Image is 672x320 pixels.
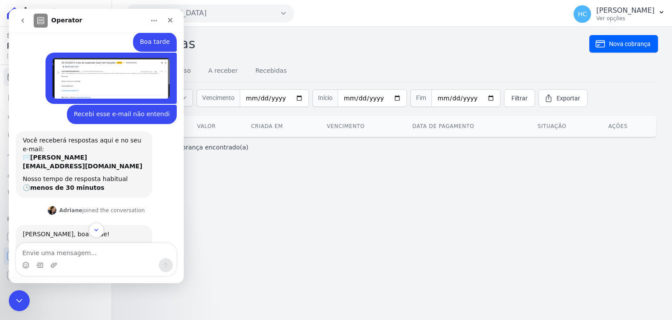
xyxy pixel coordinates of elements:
[58,96,168,115] div: Recebi esse e-mail não entendi
[14,145,133,161] b: [PERSON_NAME][EMAIL_ADDRESS][DOMAIN_NAME]
[7,40,94,52] span: R$ 3.044,45
[7,68,105,284] nav: Sidebar
[150,249,164,263] button: Enviar mensagem…
[14,253,21,260] button: Seletor de emoji
[39,197,48,206] img: Profile image for Adriane
[7,44,168,96] div: Henrique diz…
[601,116,656,137] th: Ações
[312,89,338,107] span: Início
[7,122,168,196] div: Operator diz…
[244,116,320,137] th: Criada em
[80,214,95,229] button: Scroll to bottom
[65,101,161,110] div: Recebi esse e-mail não entendi
[7,96,168,122] div: Henrique diz…
[596,6,654,15] p: [PERSON_NAME]
[124,24,168,43] div: Boa tarde
[589,35,658,53] a: Nova cobrança
[126,34,589,53] h2: Cobranças
[9,290,30,311] iframe: Intercom live chat
[9,9,184,283] iframe: Intercom live chat
[3,184,108,202] a: Negativação
[3,165,108,182] a: Clientes
[126,4,294,22] button: [GEOGRAPHIC_DATA]
[14,128,136,162] div: Você receberá respostas aqui e no seu e-mail: ✉️
[3,107,108,124] a: Nova transferência
[539,89,588,107] a: Exportar
[7,31,94,40] span: Saldo atual
[254,60,289,83] a: Recebidas
[567,2,672,26] button: HC [PERSON_NAME] Ver opções
[609,39,651,48] span: Nova cobrança
[7,122,143,189] div: Você receberá respostas aqui e no seu e-mail:✉️[PERSON_NAME][EMAIL_ADDRESS][DOMAIN_NAME]Nosso tem...
[196,89,240,107] span: Vencimento
[320,116,406,137] th: Vencimento
[190,116,244,137] th: Valor
[410,89,431,107] span: Fim
[3,88,108,105] a: Extrato
[50,198,136,206] div: joined the conversation
[3,228,108,245] a: Recebíveis
[504,89,535,107] a: Filtrar
[3,68,108,86] a: Cobranças
[14,166,136,183] div: Nosso tempo de resposta habitual 🕒
[206,60,240,83] a: A receber
[406,116,531,137] th: Data de pagamento
[138,143,248,152] p: Nenhum(a) cobrança encontrado(a)
[7,214,105,224] div: Plataformas
[7,235,168,249] textarea: Envie uma mensagem...
[3,146,108,163] a: Troca de Arquivos
[131,29,161,38] div: Boa tarde
[28,253,35,260] button: Seletor de Gif
[7,196,168,216] div: Adriane diz…
[531,116,602,137] th: Situação
[596,15,654,22] p: Ver opções
[21,175,96,182] b: menos de 30 minutos
[50,199,73,205] b: Adriane
[3,126,108,144] a: Pagamentos
[511,94,528,103] span: Filtrar
[578,11,587,17] span: HC
[42,253,49,260] button: Carregar anexo
[3,247,108,265] a: Conta Hent Novidade
[7,52,94,60] span: [DATE] 14:16
[556,94,580,103] span: Exportar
